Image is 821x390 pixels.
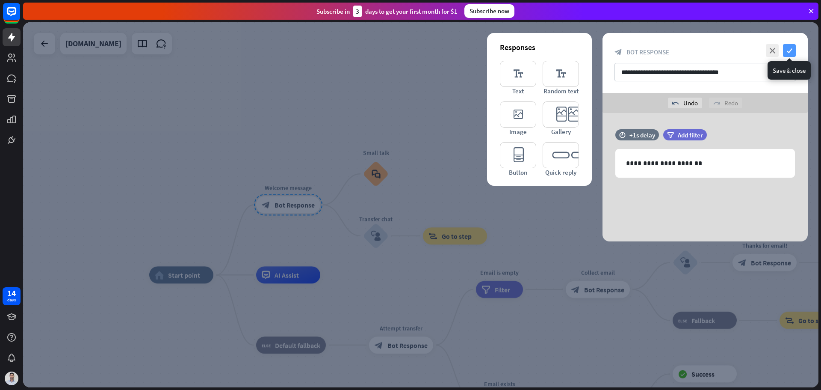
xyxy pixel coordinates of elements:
div: days [7,297,16,303]
span: Add filter [678,131,703,139]
i: time [619,132,626,138]
div: 14 [7,289,16,297]
i: redo [713,100,720,107]
div: 3 [353,6,362,17]
i: filter [667,132,674,138]
button: Open LiveChat chat widget [7,3,32,29]
span: Bot Response [626,48,669,56]
div: Subscribe in days to get your first month for $1 [316,6,458,17]
div: Redo [709,98,742,108]
div: Subscribe now [464,4,514,18]
i: check [783,44,796,57]
div: +1s delay [629,131,655,139]
a: 14 days [3,287,21,305]
i: block_bot_response [614,48,622,56]
i: undo [672,100,679,107]
div: Undo [668,98,702,108]
i: close [766,44,779,57]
